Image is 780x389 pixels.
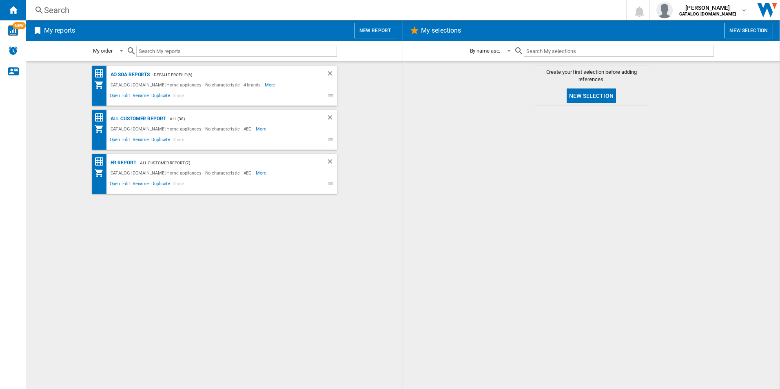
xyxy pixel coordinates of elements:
span: NEW [13,22,26,29]
span: Open [109,136,122,146]
span: Rename [131,92,150,102]
span: More [256,168,268,178]
b: CATALOG [DOMAIN_NAME] [679,11,736,17]
span: More [256,124,268,134]
div: - Default profile (6) [150,70,310,80]
span: More [265,80,277,90]
span: Duplicate [150,92,171,102]
div: Price Matrix [94,113,109,123]
div: Delete [326,70,337,80]
h2: My reports [42,23,77,38]
span: Duplicate [150,180,171,190]
span: Duplicate [150,136,171,146]
span: Create your first selection before adding references. [534,69,649,83]
div: All Customer Report [109,114,166,124]
div: My order [93,48,113,54]
div: Delete [326,114,337,124]
img: wise-card.svg [8,25,18,36]
img: profile.jpg [656,2,673,18]
div: CATALOG [DOMAIN_NAME]:Home appliances - No characteristic - 4 brands [109,80,265,90]
span: Share [171,92,186,102]
div: ER Report [109,158,136,168]
div: My Assortment [94,168,109,178]
span: Rename [131,180,150,190]
button: New selection [567,88,616,103]
input: Search My selections [524,46,714,57]
div: By name asc. [470,48,501,54]
span: Open [109,92,122,102]
h2: My selections [419,23,463,38]
span: Edit [121,136,131,146]
div: Search [44,4,605,16]
div: - ALL (38) [166,114,310,124]
button: New selection [724,23,773,38]
div: My Assortment [94,80,109,90]
div: My Assortment [94,124,109,134]
span: Rename [131,136,150,146]
span: [PERSON_NAME] [679,4,736,12]
div: - All Customer Report (7) [136,158,310,168]
div: CATALOG [DOMAIN_NAME]:Home appliances - No characteristic - AEG [109,168,256,178]
div: Price Matrix [94,69,109,79]
div: Price Matrix [94,157,109,167]
img: alerts-logo.svg [8,46,18,55]
span: Share [171,136,186,146]
div: Delete [326,158,337,168]
span: Edit [121,92,131,102]
button: New report [354,23,396,38]
span: Share [171,180,186,190]
span: Open [109,180,122,190]
div: AO SOA Reports [109,70,150,80]
div: CATALOG [DOMAIN_NAME]:Home appliances - No characteristic - AEG [109,124,256,134]
input: Search My reports [136,46,337,57]
span: Edit [121,180,131,190]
